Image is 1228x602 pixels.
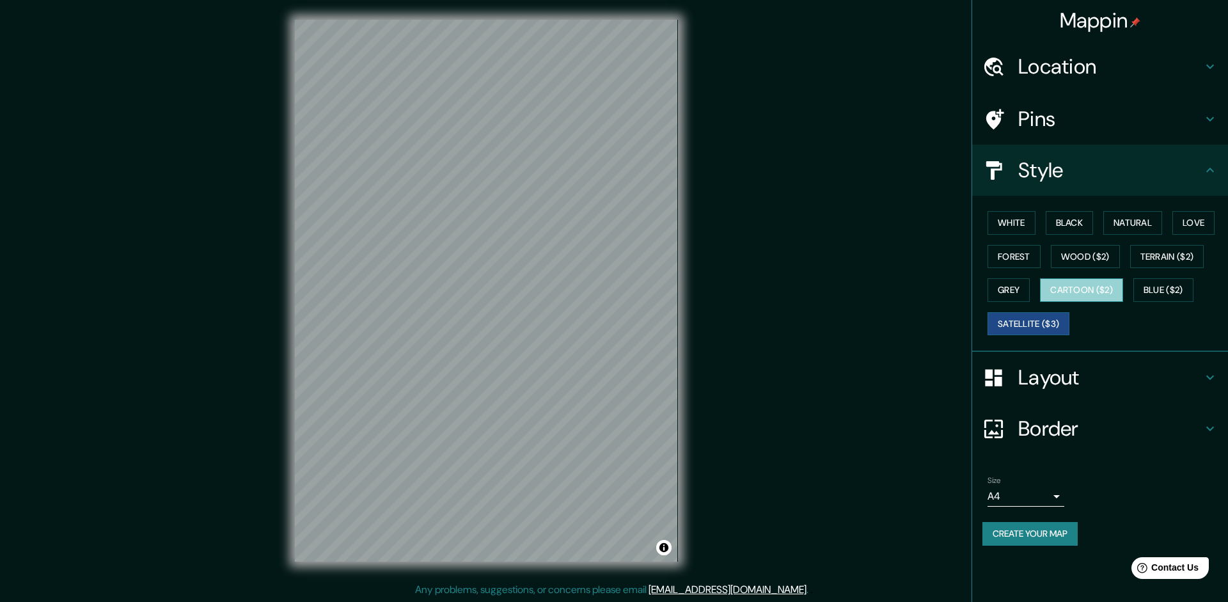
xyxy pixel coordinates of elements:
div: A4 [988,486,1064,507]
button: Satellite ($3) [988,312,1069,336]
button: Create your map [982,522,1078,546]
button: Wood ($2) [1051,245,1120,269]
button: Terrain ($2) [1130,245,1204,269]
h4: Border [1018,416,1202,441]
button: Grey [988,278,1030,302]
div: Style [972,145,1228,196]
div: . [810,582,813,598]
button: Forest [988,245,1041,269]
iframe: Help widget launcher [1114,552,1214,588]
div: Pins [972,93,1228,145]
div: Layout [972,352,1228,403]
h4: Location [1018,54,1202,79]
button: Black [1046,211,1094,235]
button: Love [1172,211,1215,235]
button: Cartoon ($2) [1040,278,1123,302]
label: Size [988,475,1001,486]
p: Any problems, suggestions, or concerns please email . [415,582,808,598]
canvas: Map [295,20,678,562]
h4: Style [1018,157,1202,183]
img: pin-icon.png [1130,17,1140,28]
a: [EMAIL_ADDRESS][DOMAIN_NAME] [649,583,807,596]
h4: Pins [1018,106,1202,132]
h4: Mappin [1060,8,1141,33]
div: Location [972,41,1228,92]
button: White [988,211,1035,235]
button: Blue ($2) [1133,278,1193,302]
h4: Layout [1018,365,1202,390]
div: . [808,582,810,598]
button: Natural [1103,211,1162,235]
div: Border [972,403,1228,454]
button: Toggle attribution [656,540,672,555]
